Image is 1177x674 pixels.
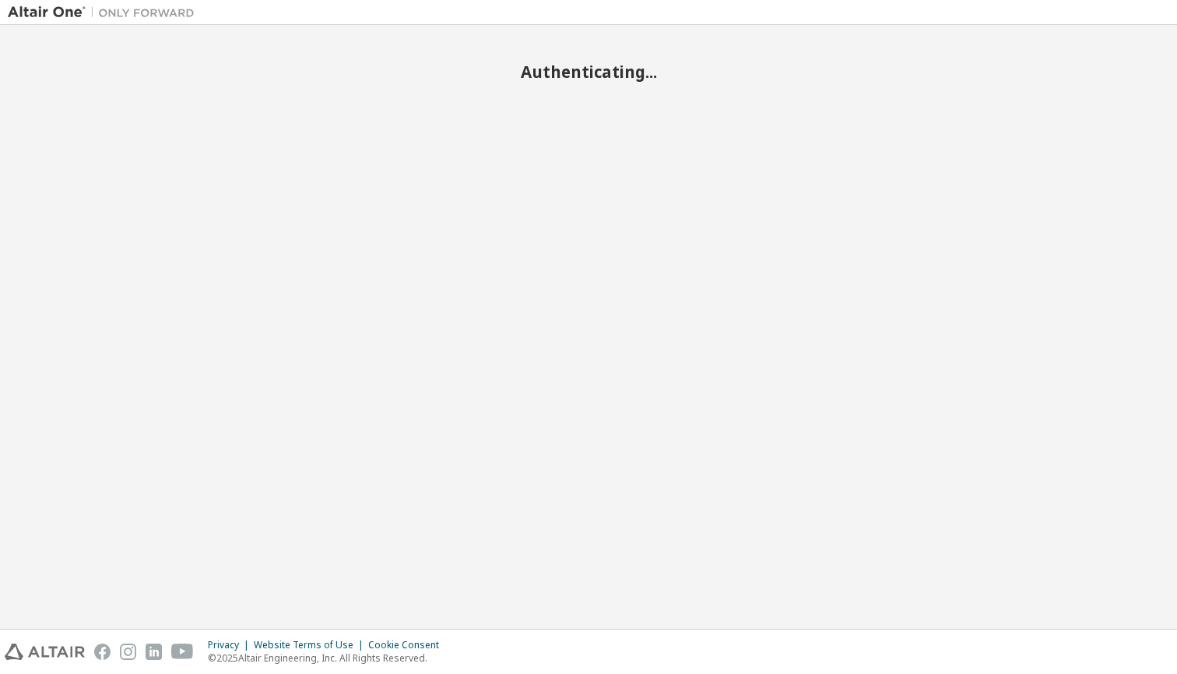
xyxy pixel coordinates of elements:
h2: Authenticating... [8,62,1169,82]
div: Website Terms of Use [254,639,368,651]
img: instagram.svg [120,644,136,660]
img: facebook.svg [94,644,111,660]
div: Privacy [208,639,254,651]
div: Cookie Consent [368,639,448,651]
img: altair_logo.svg [5,644,85,660]
img: youtube.svg [171,644,194,660]
img: Altair One [8,5,202,20]
img: linkedin.svg [146,644,162,660]
p: © 2025 Altair Engineering, Inc. All Rights Reserved. [208,651,448,665]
